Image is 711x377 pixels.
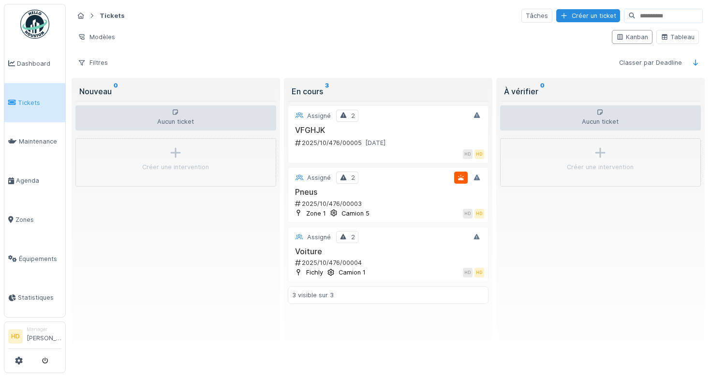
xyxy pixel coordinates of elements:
[17,59,61,68] span: Dashboard
[339,268,366,277] div: Camion 1
[4,278,65,318] a: Statistiques
[4,200,65,239] a: Zones
[19,137,61,146] span: Maintenance
[20,10,49,39] img: Badge_color-CXgf-gQk.svg
[4,122,65,161] a: Maintenance
[75,105,276,130] div: Aucun ticket
[16,176,61,185] span: Agenda
[307,111,331,120] div: Assigné
[8,326,61,349] a: HD Manager[PERSON_NAME]
[74,56,112,70] div: Filtres
[4,44,65,83] a: Dashboard
[19,254,61,263] span: Équipements
[474,149,484,159] div: HD
[292,290,334,300] div: 3 visible sur 3
[306,268,323,277] div: Fichly
[556,9,620,22] div: Créer un ticket
[292,247,484,256] h3: Voiture
[8,329,23,344] li: HD
[96,11,128,20] strong: Tickets
[292,126,484,135] h3: VFGHJK
[616,32,648,42] div: Kanban
[4,83,65,122] a: Tickets
[325,86,329,97] sup: 3
[463,209,473,218] div: HD
[351,232,355,242] div: 2
[540,86,545,97] sup: 0
[74,30,119,44] div: Modèles
[15,215,61,224] span: Zones
[474,209,484,218] div: HD
[365,138,385,147] div: [DATE]
[351,173,355,182] div: 2
[463,149,473,159] div: HD
[18,98,61,107] span: Tickets
[307,232,331,242] div: Assigné
[351,111,355,120] div: 2
[567,162,634,172] div: Créer une intervention
[294,199,484,208] div: 2025/10/476/00003
[18,293,61,302] span: Statistiques
[521,9,552,23] div: Tâches
[341,209,370,218] div: Camion 5
[504,86,697,97] div: À vérifier
[4,161,65,200] a: Agenda
[661,32,695,42] div: Tableau
[114,86,118,97] sup: 0
[79,86,272,97] div: Nouveau
[142,162,209,172] div: Créer une intervention
[27,326,61,347] li: [PERSON_NAME]
[292,188,484,197] h3: Pneus
[294,258,484,267] div: 2025/10/476/00004
[474,268,484,277] div: HD
[4,239,65,278] a: Équipements
[292,86,485,97] div: En cours
[500,105,701,130] div: Aucun ticket
[27,326,61,333] div: Manager
[615,56,686,70] div: Classer par Deadline
[306,209,326,218] div: Zone 1
[294,137,484,149] div: 2025/10/476/00005
[307,173,331,182] div: Assigné
[463,268,473,277] div: HD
